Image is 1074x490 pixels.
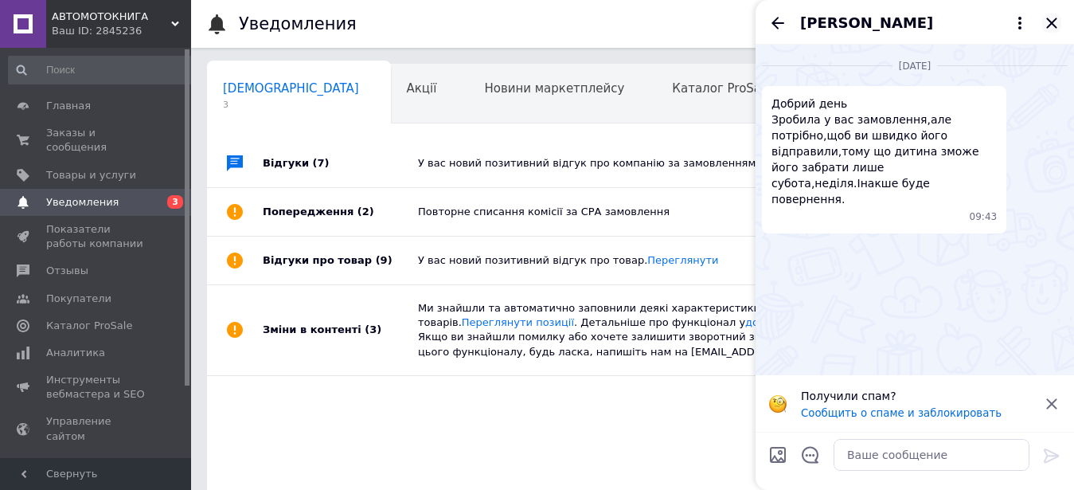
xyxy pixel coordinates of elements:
[801,388,1033,404] p: Получили спам?
[800,445,821,465] button: Открыть шаблоны ответов
[484,81,624,96] span: Новини маркетплейсу
[801,407,1002,419] button: Сообщить о спаме и заблокировать
[263,188,418,236] div: Попередження
[52,24,191,38] div: Ваш ID: 2845236
[46,292,111,306] span: Покупатели
[647,254,718,266] a: Переглянути
[46,222,147,251] span: Показатели работы компании
[970,210,998,224] span: 09:43 10.10.2025
[892,60,938,73] span: [DATE]
[46,99,91,113] span: Главная
[8,56,197,84] input: Поиск
[762,57,1068,73] div: 10.10.2025
[672,81,771,96] span: Каталог ProSale
[46,126,147,155] span: Заказы и сообщения
[46,373,147,402] span: Инструменты вебмастера и SEO
[46,264,88,278] span: Отзывы
[376,254,392,266] span: (9)
[768,14,787,33] button: Назад
[357,206,374,218] span: (2)
[223,81,359,96] span: [DEMOGRAPHIC_DATA]
[768,394,787,414] img: :face_with_monocle:
[365,323,381,335] span: (3)
[46,168,136,182] span: Товары и услуги
[167,195,183,209] span: 3
[46,346,105,360] span: Аналитика
[418,205,883,219] div: Повторне списання комісії за СРА замовлення
[313,157,330,169] span: (7)
[462,316,574,328] a: Переглянути позиції
[800,13,1029,33] button: [PERSON_NAME]
[46,457,147,485] span: Кошелек компании
[46,319,132,333] span: Каталог ProSale
[407,81,437,96] span: Акції
[418,253,883,268] div: У вас новий позитивний відгук про товар.
[46,414,147,443] span: Управление сайтом
[771,96,997,207] span: Добрий день Зробила у вас замовлення,але потрібно,щоб ви швидко його відправили,тому що дитина зм...
[263,285,418,375] div: Зміни в контенті
[239,14,357,33] h1: Уведомления
[223,99,359,111] span: 3
[263,237,418,284] div: Відгуки про товар
[800,13,933,33] span: [PERSON_NAME]
[1042,14,1061,33] button: Закрыть
[263,139,418,187] div: Відгуки
[418,301,883,359] div: Ми знайшли та автоматично заповнили деякі характеристики для ваших товарів. . Детальніше про функ...
[52,10,171,24] span: АВТОМОТОКНИГА
[46,195,119,210] span: Уведомления
[418,156,883,171] div: У вас новий позитивний відгук про компанію за замовленням 366161449.
[745,316,785,328] a: довідці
